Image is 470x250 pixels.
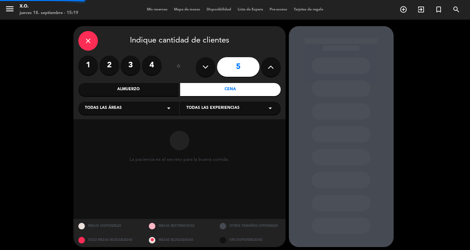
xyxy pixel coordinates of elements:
i: turned_in_not [435,6,443,13]
div: jueves 18. septiembre - 15:19 [20,10,78,16]
div: MESAS RESTRINGIDAS [144,219,215,233]
div: La paciencia es el secreto para la buena comida. [130,157,229,162]
i: search [452,6,460,13]
button: menu [5,4,15,16]
label: 2 [100,56,119,75]
div: MESAS BLOQUEADAS [144,233,215,247]
label: 4 [142,56,162,75]
label: 3 [121,56,140,75]
label: 1 [78,56,98,75]
div: ó [168,56,189,78]
div: SOLO MESAS BLOQUEADAS [73,233,144,247]
div: Almuerzo [78,83,179,96]
div: SIN DISPONIBILIDAD [215,233,286,247]
i: close [84,37,92,45]
div: OTROS TAMAÑOS DIPONIBLES [215,219,286,233]
span: Tarjetas de regalo [290,8,327,11]
i: menu [5,4,15,14]
i: exit_to_app [417,6,425,13]
span: Disponibilidad [203,8,234,11]
div: Indique cantidad de clientes [78,31,281,51]
i: add_circle_outline [399,6,407,13]
i: arrow_drop_down [165,104,173,112]
span: Mapa de mesas [171,8,203,11]
span: Todas las experiencias [186,105,240,111]
i: arrow_drop_down [266,104,274,112]
span: Todas las áreas [85,105,122,111]
div: MESAS DISPONIBLES [73,219,144,233]
span: Mis reservas [144,8,171,11]
span: Lista de Espera [234,8,266,11]
div: Cena [180,83,281,96]
span: Pre-acceso [266,8,290,11]
div: X.O. [20,3,78,10]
